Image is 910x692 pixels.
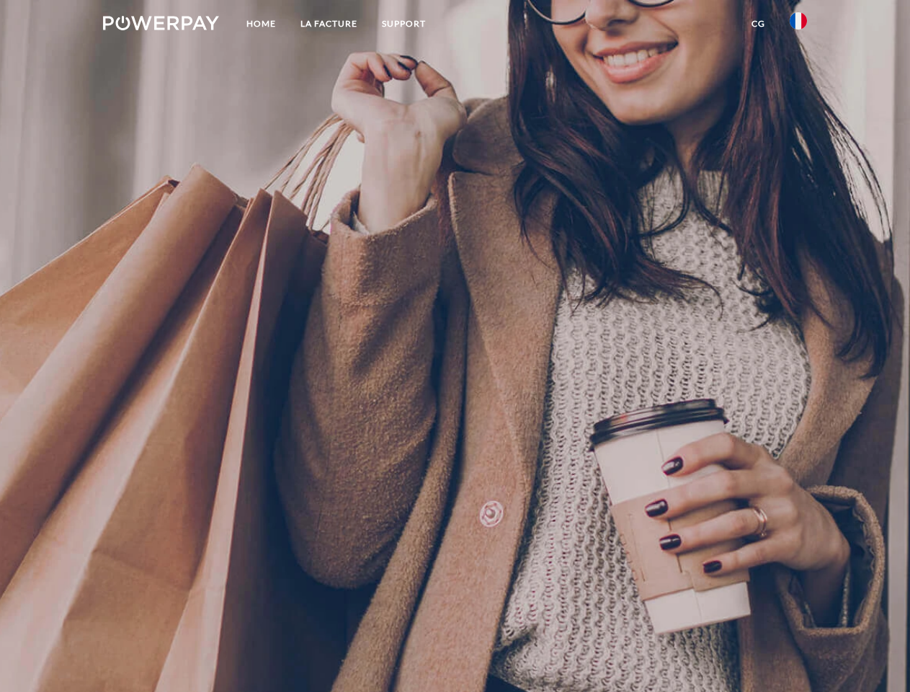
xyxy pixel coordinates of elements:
[739,11,777,37] a: CG
[790,12,807,30] img: fr
[288,11,370,37] a: LA FACTURE
[234,11,288,37] a: Home
[103,16,219,30] img: logo-powerpay-white.svg
[370,11,438,37] a: Support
